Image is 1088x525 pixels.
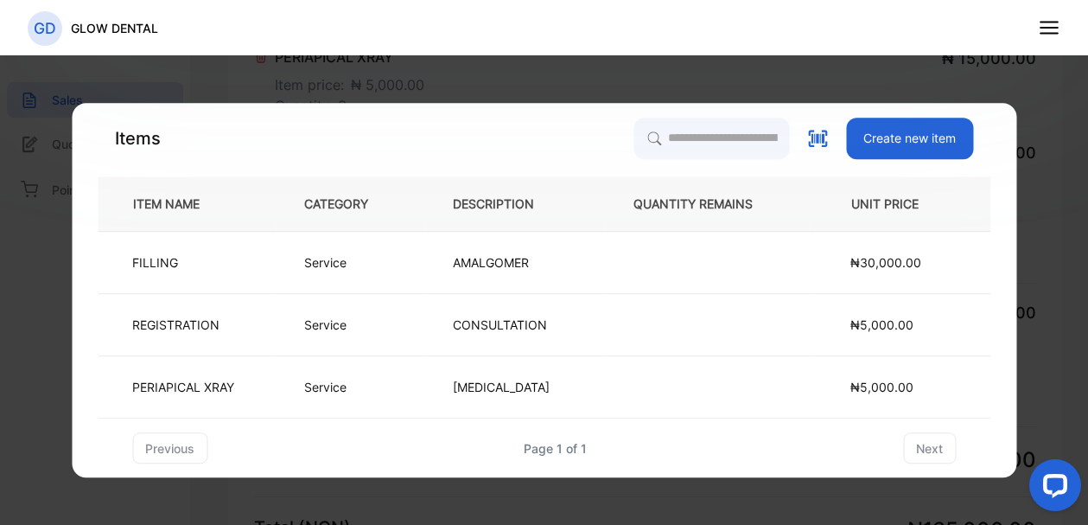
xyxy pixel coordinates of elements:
[304,253,347,272] p: Service
[850,317,913,332] span: ₦5,000.00
[453,316,547,334] p: CONSULTATION
[34,17,56,40] p: GD
[304,195,396,213] p: CATEGORY
[71,19,158,37] p: GLOW DENTAL
[903,432,956,464] button: next
[126,195,227,213] p: ITEM NAME
[837,195,962,213] p: UNIT PRICE
[1015,452,1088,525] iframe: LiveChat chat widget
[132,253,185,272] p: FILLING
[524,439,587,458] div: Page 1 of 1
[453,195,562,213] p: DESCRIPTION
[304,316,347,334] p: Service
[132,432,207,464] button: previous
[846,118,973,159] button: Create new item
[132,378,234,396] p: PERIAPICAL XRAY
[850,380,913,394] span: ₦5,000.00
[453,378,550,396] p: [MEDICAL_DATA]
[633,195,780,213] p: QUANTITY REMAINS
[132,316,220,334] p: REGISTRATION
[850,255,921,270] span: ₦30,000.00
[115,125,161,151] p: Items
[453,253,529,272] p: AMALGOMER
[304,378,347,396] p: Service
